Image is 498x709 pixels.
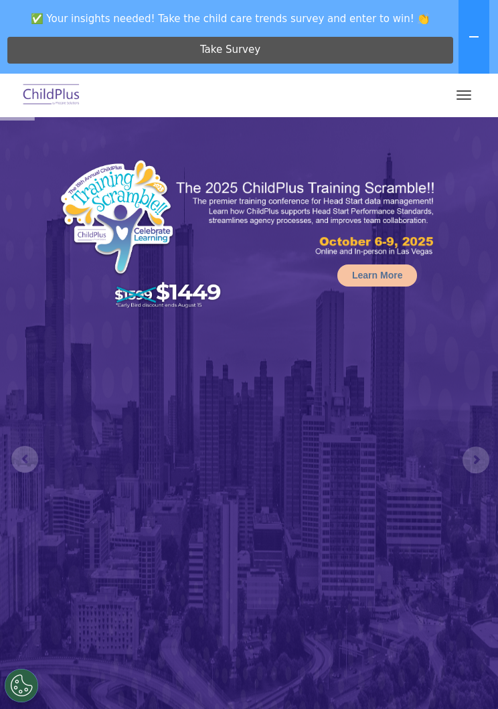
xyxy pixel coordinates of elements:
span: Phone number [214,133,271,143]
span: ✅ Your insights needed! Take the child care trends survey and enter to win! 👏 [5,5,456,31]
a: Take Survey [7,37,453,64]
a: Learn More [337,264,417,287]
button: Cookies Settings [5,669,38,702]
span: Take Survey [200,38,260,62]
img: ChildPlus by Procare Solutions [20,80,83,111]
span: Last name [214,78,255,88]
